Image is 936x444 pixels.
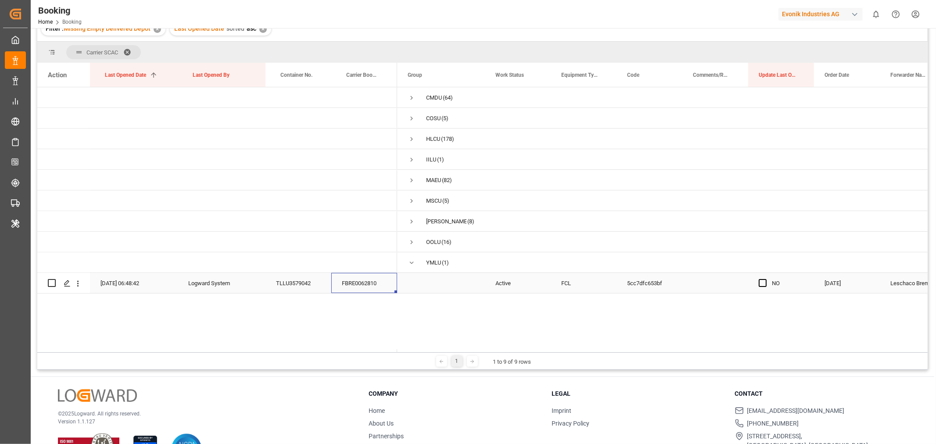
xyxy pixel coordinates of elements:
[247,25,256,32] span: asc
[778,8,863,21] div: Evonik Industries AG
[64,25,151,32] span: Missing Empty Delivered Depot
[778,6,866,22] button: Evonik Industries AG
[37,211,397,232] div: Press SPACE to select this row.
[265,273,331,293] div: TLLU3579042
[759,72,796,78] span: Update Last Opened By
[485,273,551,293] div: Active
[552,420,589,427] a: Privacy Policy
[426,253,441,273] div: YMLU
[551,273,617,293] div: FCL
[441,129,454,149] span: (178)
[90,273,178,293] div: [DATE] 06:48:42
[426,170,441,190] div: MAEU
[346,72,379,78] span: Carrier Booking No.
[866,4,886,24] button: show 0 new notifications
[747,419,799,428] span: [PHONE_NUMBER]
[825,72,849,78] span: Order Date
[37,108,397,129] div: Press SPACE to select this row.
[693,72,730,78] span: Comments/Remarks
[426,88,442,108] div: CMDU
[86,49,118,56] span: Carrier SCAC
[442,253,449,273] span: (1)
[259,25,267,33] div: ✕
[38,19,53,25] a: Home
[495,72,524,78] span: Work Status
[552,389,724,398] h3: Legal
[426,108,441,129] div: COSU
[552,407,571,414] a: Imprint
[426,150,436,170] div: IILU
[452,356,463,367] div: 1
[46,25,64,32] span: Filter :
[426,211,466,232] div: [PERSON_NAME]
[627,72,639,78] span: Code
[441,232,452,252] span: (16)
[441,108,448,129] span: (5)
[617,273,682,293] div: 5cc7dfc653bf
[226,25,244,32] span: sorted
[105,72,146,78] span: Last Opened Date
[437,150,444,170] span: (1)
[369,407,385,414] a: Home
[369,389,541,398] h3: Company
[369,420,394,427] a: About Us
[886,4,906,24] button: Help Center
[48,71,67,79] div: Action
[174,25,224,32] span: Last Opened Date
[467,211,474,232] span: (8)
[426,191,441,211] div: MSCU
[193,72,230,78] span: Last Opened By
[37,232,397,252] div: Press SPACE to select this row.
[37,170,397,190] div: Press SPACE to select this row.
[37,190,397,211] div: Press SPACE to select this row.
[37,129,397,149] div: Press SPACE to select this row.
[814,273,880,293] div: [DATE]
[426,129,440,149] div: HLCU
[280,72,312,78] span: Container No.
[37,252,397,273] div: Press SPACE to select this row.
[408,72,422,78] span: Group
[58,418,347,426] p: Version 1.1.127
[443,88,453,108] span: (64)
[37,87,397,108] div: Press SPACE to select this row.
[369,433,404,440] a: Partnerships
[154,25,161,33] div: ✕
[178,273,265,293] div: Logward System
[772,273,803,294] div: NO
[442,170,452,190] span: (82)
[58,410,347,418] p: © 2025 Logward. All rights reserved.
[747,406,845,415] span: [EMAIL_ADDRESS][DOMAIN_NAME]
[493,358,531,366] div: 1 to 9 of 9 rows
[426,232,441,252] div: OOLU
[890,72,927,78] span: Forwarder Name
[331,273,397,293] div: FBRE0062810
[38,4,82,17] div: Booking
[735,389,907,398] h3: Contact
[561,72,598,78] span: Equipment Type
[37,149,397,170] div: Press SPACE to select this row.
[37,273,397,294] div: Press SPACE to select this row.
[58,389,137,402] img: Logward Logo
[442,191,449,211] span: (5)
